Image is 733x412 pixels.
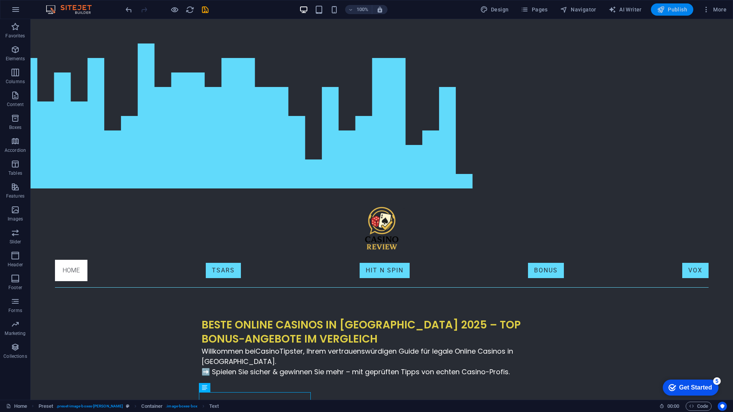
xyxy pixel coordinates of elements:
span: . preset-image-boxes-[PERSON_NAME] [56,402,123,411]
p: Forms [8,307,22,314]
span: . image-boxes-box [166,402,197,411]
span: : [673,403,674,409]
p: Elements [6,56,25,62]
span: Navigator [560,6,596,13]
button: Pages [518,3,551,16]
img: Editor Logo [44,5,101,14]
span: Pages [521,6,547,13]
p: Content [7,101,24,108]
span: Design [480,6,509,13]
span: Publish [657,6,687,13]
p: Features [6,193,24,199]
i: On resize automatically adjust zoom level to fit chosen device. [376,6,383,13]
div: Design (Ctrl+Alt+Y) [477,3,512,16]
button: save [200,5,210,14]
span: AI Writer [609,6,642,13]
p: Slider [10,239,21,245]
nav: breadcrumb [39,402,219,411]
p: Boxes [9,124,22,130]
p: Footer [8,285,22,291]
span: Click to select. Double-click to edit [39,402,53,411]
i: Save (Ctrl+S) [201,5,210,14]
button: Design [477,3,512,16]
button: Click here to leave preview mode and continue editing [170,5,179,14]
a: Click to cancel selection. Double-click to open Pages [6,402,27,411]
p: Header [8,262,23,268]
button: More [699,3,730,16]
span: Code [689,402,708,411]
button: Code [686,402,712,411]
p: Marketing [5,330,26,336]
button: reload [185,5,194,14]
p: Accordion [5,147,26,153]
span: 00 00 [667,402,679,411]
button: Navigator [557,3,599,16]
p: Tables [8,170,22,176]
p: Images [8,216,23,222]
button: Publish [651,3,693,16]
i: Reload page [186,5,194,14]
p: Columns [6,79,25,85]
p: Collections [3,353,27,359]
i: Undo: Change text (Ctrl+Z) [124,5,133,14]
button: AI Writer [605,3,645,16]
span: Click to select. Double-click to edit [209,402,219,411]
button: undo [124,5,133,14]
span: More [702,6,727,13]
span: Click to select. Double-click to edit [141,402,163,411]
div: 5 [57,2,64,9]
div: Get Started 5 items remaining, 0% complete [6,4,62,20]
i: This element is a customizable preset [126,404,129,408]
h6: Session time [659,402,680,411]
button: Usercentrics [718,402,727,411]
h6: 100% [357,5,369,14]
p: Favorites [5,33,25,39]
button: 100% [345,5,372,14]
div: Get Started [23,8,55,15]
